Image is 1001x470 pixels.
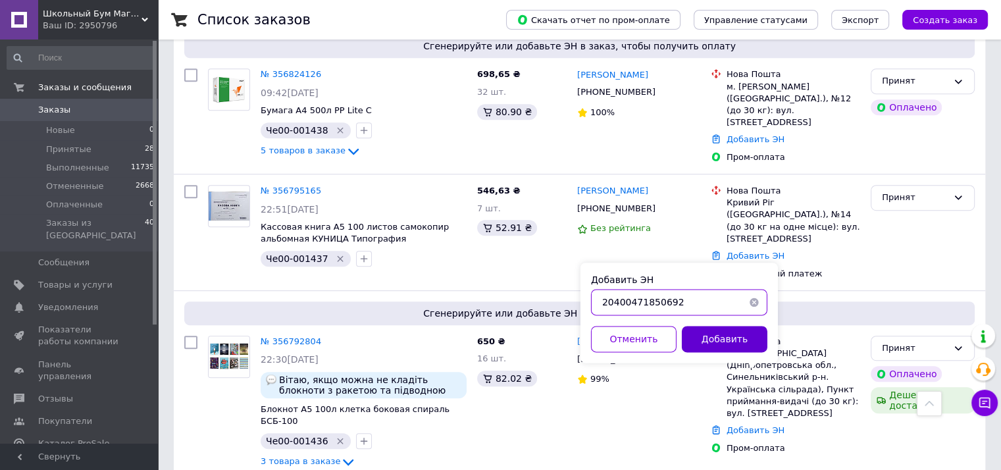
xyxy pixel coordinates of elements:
div: 80.90 ₴ [477,104,537,120]
span: 99% [590,374,609,384]
span: Оплаченные [46,199,103,211]
span: Че00-001438 [266,125,328,136]
a: Создать заказ [889,14,988,24]
label: Добавить ЭН [591,274,654,285]
button: Экспорт [831,10,889,30]
span: 28 [145,144,154,155]
div: Принят [882,74,948,88]
div: 52.91 ₴ [477,220,537,236]
span: 32 шт. [477,87,506,97]
div: м. [PERSON_NAME] ([GEOGRAPHIC_DATA].), №12 (до 30 кг): вул. [STREET_ADDRESS] [727,81,860,129]
a: [PERSON_NAME] [577,185,648,197]
span: Че00-001437 [266,253,328,264]
span: 546,63 ₴ [477,186,521,196]
span: Показатели работы компании [38,324,122,348]
a: Бумага А4 500л PP Lite С [261,105,372,115]
span: Покупатели [38,415,92,427]
span: Панель управления [38,359,122,382]
span: Управление статусами [704,15,808,25]
button: Отменить [591,326,677,352]
span: Без рейтинга [590,223,651,233]
a: № 356792804 [261,336,321,346]
span: Школьный Бум Магазин товаров для школы и офиса [43,8,141,20]
img: Фото товару [209,336,249,377]
div: Пром-оплата [727,151,860,163]
a: Кассовая книга А5 100 листов самокопир альбомная КУНИЦА Типография [261,222,449,244]
h1: Список заказов [197,12,311,28]
a: Блокнот А5 100л клетка боковая спираль БСБ-100 [261,404,449,427]
span: Экспорт [842,15,879,25]
input: Поиск [7,46,155,70]
a: № 356824126 [261,69,321,79]
div: с. [GEOGRAPHIC_DATA] (Дніпропетровська обл., Синельниківський р-н. Українська сільрада), Пункт пр... [727,348,860,419]
button: Управление статусами [694,10,818,30]
div: Принят [882,342,948,355]
span: 2668 [136,180,154,192]
span: Сообщения [38,257,90,269]
div: Принят [882,191,948,205]
a: Фото товару [208,336,250,378]
a: Фото товару [208,185,250,227]
span: 16 шт. [477,353,506,363]
span: 3 товара в заказе [261,456,340,466]
span: 11735 [131,162,154,174]
div: Нова Пошта [727,68,860,80]
span: Скачать отчет по пром-оплате [517,14,670,26]
span: 0 [149,199,154,211]
span: 0 [149,124,154,136]
span: [PHONE_NUMBER] [577,354,655,364]
span: 5 товаров в заказе [261,145,346,155]
a: 3 товара в заказе [261,456,356,466]
div: Нова Пошта [727,185,860,197]
button: Создать заказ [902,10,988,30]
span: Отзывы [38,393,73,405]
span: Сгенерируйте или добавьте ЭН в заказ, чтобы получить оплату [190,307,969,320]
span: Принятые [46,144,91,155]
a: Добавить ЭН [727,134,784,144]
span: Создать заказ [913,15,977,25]
span: Выполненные [46,162,109,174]
span: Отмененные [46,180,103,192]
span: 650 ₴ [477,336,505,346]
span: [PHONE_NUMBER] [577,203,655,213]
button: Очистить [741,289,767,315]
span: Товары и услуги [38,279,113,291]
a: Фото товару [208,68,250,111]
span: Вітаю, якщо можна не кладіть блокноти з ракетою та підводною лодкою ,бо донці вже 19 в коледжі не... [279,375,461,396]
span: Че00-001436 [266,436,328,446]
div: Оплачено [871,99,942,115]
img: Фото товару [209,192,249,221]
span: 40 [145,217,154,241]
div: Оплачено [871,366,942,382]
a: № 356795165 [261,186,321,196]
svg: Удалить метку [335,436,346,446]
svg: Удалить метку [335,125,346,136]
span: 698,65 ₴ [477,69,521,79]
svg: Удалить метку [335,253,346,264]
span: [PHONE_NUMBER] [577,87,655,97]
span: Заказы [38,104,70,116]
span: 09:42[DATE] [261,88,319,98]
span: Уведомления [38,301,98,313]
span: Новые [46,124,75,136]
span: 100% [590,107,615,117]
span: 22:30[DATE] [261,354,319,365]
div: Ваш ID: 2950796 [43,20,158,32]
div: 82.02 ₴ [477,371,537,386]
img: Фото товару [209,75,249,104]
span: Заказы и сообщения [38,82,132,93]
a: [PERSON_NAME] [577,336,648,348]
button: Добавить [682,326,767,352]
a: Добавить ЭН [727,251,784,261]
a: 5 товаров в заказе [261,145,361,155]
div: Нова Пошта [727,336,860,348]
span: 7 шт. [477,203,501,213]
div: Дешевая доставка [871,387,975,413]
span: Сгенерируйте или добавьте ЭН в заказ, чтобы получить оплату [190,39,969,53]
button: Скачать отчет по пром-оплате [506,10,680,30]
a: Добавить ЭН [727,425,784,435]
span: Заказы из [GEOGRAPHIC_DATA] [46,217,145,241]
